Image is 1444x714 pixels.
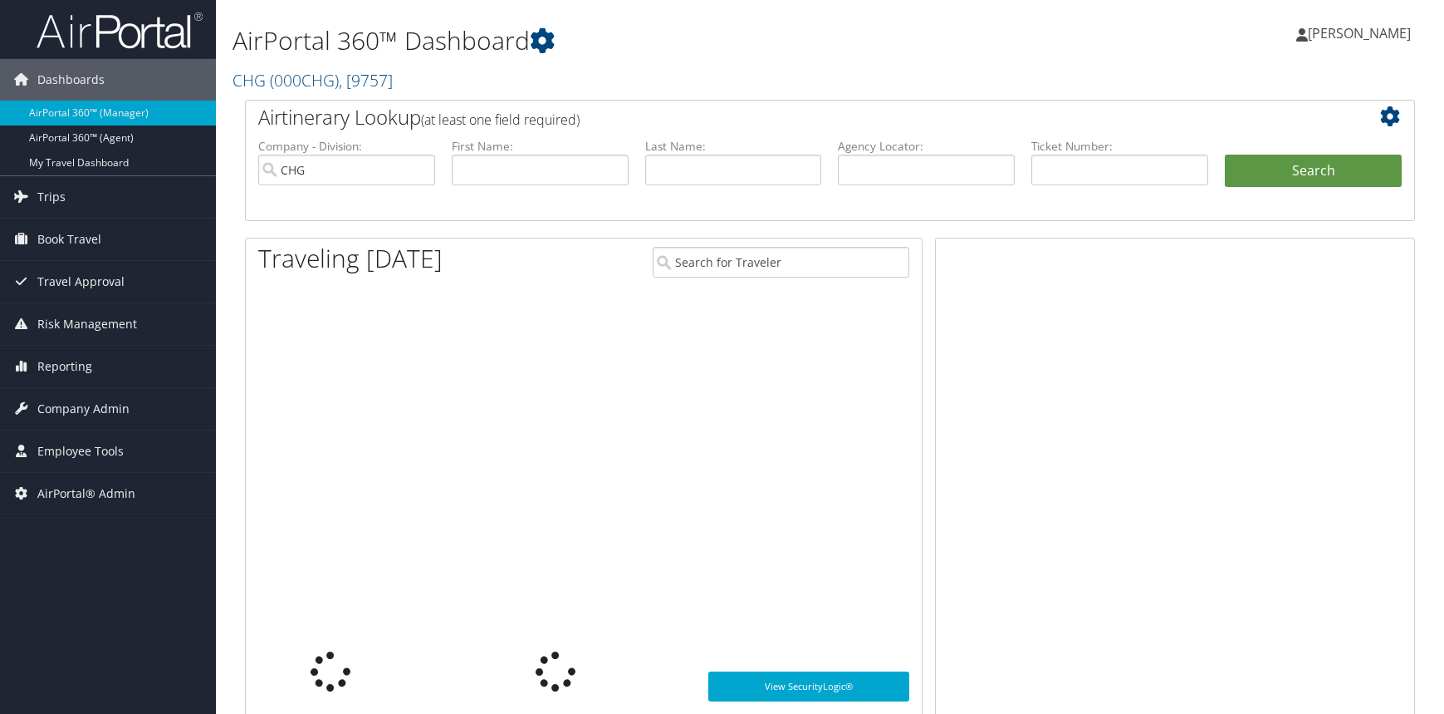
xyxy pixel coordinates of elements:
[421,111,580,129] span: (at least one field required)
[37,261,125,303] span: Travel Approval
[37,473,135,515] span: AirPortal® Admin
[1296,8,1427,58] a: [PERSON_NAME]
[37,346,92,387] span: Reporting
[37,303,137,345] span: Risk Management
[270,69,339,91] span: ( 000CHG )
[452,138,629,155] label: First Name:
[37,11,203,50] img: airportal-logo.png
[37,431,124,472] span: Employee Tools
[838,138,1015,155] label: Agency Locator:
[708,672,908,702] a: View SecurityLogic®
[339,69,393,91] span: , [ 9757 ]
[233,69,393,91] a: CHG
[653,247,909,278] input: Search for Traveler
[258,138,435,155] label: Company - Division:
[1031,138,1208,155] label: Ticket Number:
[233,23,1029,58] h1: AirPortal 360™ Dashboard
[37,219,101,260] span: Book Travel
[1308,24,1411,42] span: [PERSON_NAME]
[37,388,130,430] span: Company Admin
[258,103,1304,131] h2: Airtinerary Lookup
[1225,155,1402,188] button: Search
[258,241,443,276] h1: Traveling [DATE]
[645,138,822,155] label: Last Name:
[37,59,105,101] span: Dashboards
[37,176,66,218] span: Trips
